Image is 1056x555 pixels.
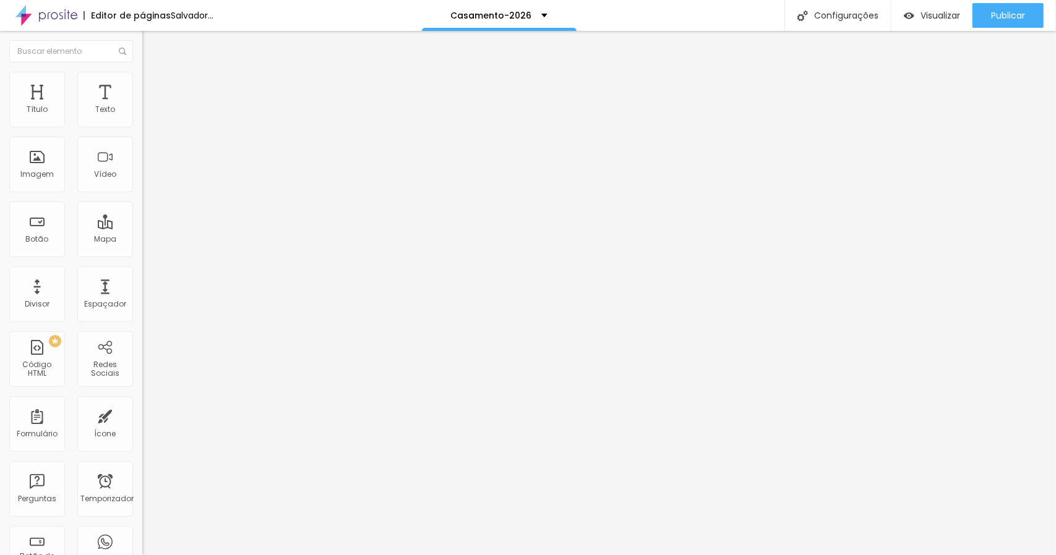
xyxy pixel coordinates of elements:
font: Imagem [20,169,54,179]
img: Ícone [119,48,126,55]
button: Publicar [972,3,1044,28]
img: Ícone [797,11,808,21]
button: Visualizar [891,3,972,28]
font: Publicar [991,9,1025,22]
img: view-1.svg [904,11,914,21]
font: Salvador... [171,9,213,22]
font: Vídeo [94,169,116,179]
font: Casamento-2026 [451,9,532,22]
font: Visualizar [921,9,960,22]
font: Divisor [25,299,49,309]
iframe: Editor [142,31,1056,555]
font: Configurações [814,9,878,22]
font: Título [27,104,48,114]
font: Redes Sociais [91,359,119,378]
font: Texto [95,104,115,114]
font: Perguntas [18,493,56,504]
font: Código HTML [23,359,52,378]
font: Formulário [17,428,58,439]
input: Buscar elemento [9,40,133,62]
font: Temporizador [80,493,134,504]
font: Editor de páginas [91,9,171,22]
font: Mapa [94,234,116,244]
font: Espaçador [84,299,126,309]
font: Ícone [95,428,116,439]
font: Botão [26,234,49,244]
